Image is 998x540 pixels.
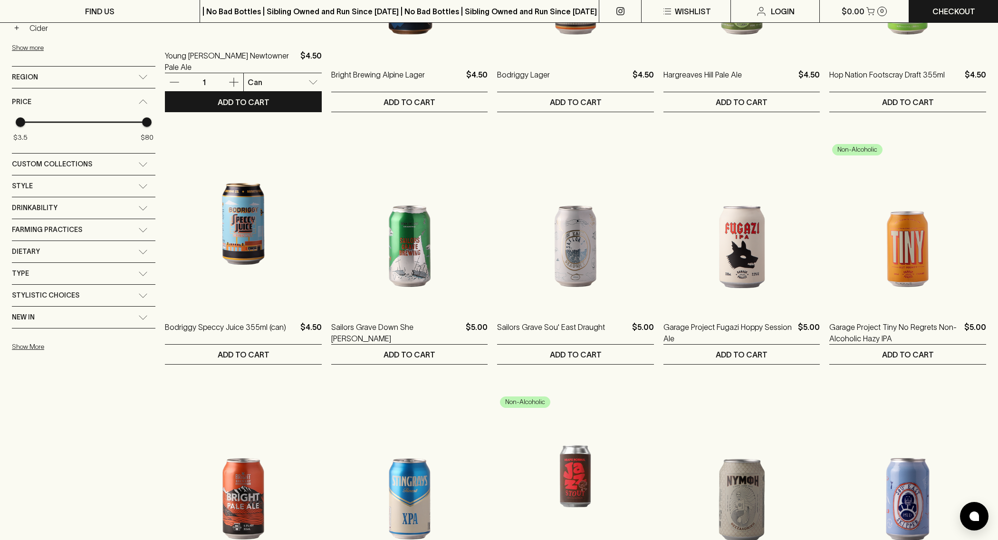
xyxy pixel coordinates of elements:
a: Bright Brewing Alpine Lager [331,69,425,92]
a: Hargreaves Hill Pale Ale [663,69,742,92]
button: ADD TO CART [497,92,654,112]
p: $5.00 [798,321,820,344]
div: Dietary [12,241,155,262]
img: Garage Project Tiny No Regrets Non-Alcoholic Hazy IPA [829,141,986,307]
a: Bodriggy Speccy Juice 355ml (can) [165,321,286,344]
a: Sailors Grave Down She [PERSON_NAME] [331,321,462,344]
span: Drinkability [12,202,58,214]
button: ADD TO CART [331,92,488,112]
span: Region [12,71,38,83]
button: ADD TO CART [165,92,322,112]
span: $80 [141,134,154,141]
p: $4.50 [300,50,322,73]
button: Show more [12,38,136,58]
p: Wishlist [675,6,711,17]
p: ADD TO CART [218,96,269,108]
span: Type [12,268,29,280]
p: ADD TO CART [384,96,435,108]
a: Cider [25,20,155,36]
button: ADD TO CART [663,92,820,112]
span: New In [12,311,35,323]
img: Sailors Grave Sou' East Draught [497,141,654,307]
p: $4.50 [466,69,488,92]
p: $4.50 [633,69,654,92]
p: $5.00 [466,321,488,344]
button: ADD TO CART [497,345,654,364]
p: ADD TO CART [550,96,602,108]
p: ADD TO CART [218,349,269,360]
p: $4.50 [965,69,986,92]
a: Sailors Grave Sou' East Draught [497,321,605,344]
p: $5.00 [964,321,986,344]
p: 0 [880,9,884,14]
div: New In [12,307,155,328]
span: Stylistic Choices [12,289,79,301]
button: ADD TO CART [829,92,986,112]
span: Dietary [12,246,40,258]
img: Bodriggy Speccy Juice 355ml (can) [165,141,322,307]
span: Custom Collections [12,158,92,170]
p: Can [248,77,262,88]
p: ADD TO CART [716,96,768,108]
p: ADD TO CART [882,349,934,360]
button: ADD TO CART [331,345,488,364]
a: Garage Project Tiny No Regrets Non-Alcoholic Hazy IPA [829,321,960,344]
div: Drinkability [12,197,155,219]
button: + [12,23,21,33]
a: Garage Project Fugazi Hoppy Session Ale [663,321,795,344]
p: FIND US [85,6,115,17]
p: ADD TO CART [550,349,602,360]
button: ADD TO CART [165,345,322,364]
div: Type [12,263,155,284]
p: 1 [193,77,216,87]
a: Hop Nation Footscray Draft 355ml [829,69,945,92]
span: Style [12,180,33,192]
a: Young [PERSON_NAME] Newtowner Pale Ale [165,50,297,73]
p: $5.00 [632,321,654,344]
p: $4.50 [798,69,820,92]
div: Price [12,88,155,116]
p: $4.50 [300,321,322,344]
img: Sailors Grave Down She Gose [331,141,488,307]
div: Region [12,67,155,88]
div: Can [244,73,322,92]
div: Stylistic Choices [12,285,155,306]
div: Style [12,175,155,197]
span: Price [12,96,31,108]
p: ADD TO CART [716,349,768,360]
p: Login [771,6,795,17]
p: Checkout [932,6,975,17]
div: Farming Practices [12,219,155,241]
p: ADD TO CART [882,96,934,108]
button: ADD TO CART [829,345,986,364]
button: Show More [12,337,136,357]
button: ADD TO CART [663,345,820,364]
div: Custom Collections [12,154,155,175]
span: Farming Practices [12,224,82,236]
a: Bodriggy Lager [497,69,550,92]
img: bubble-icon [969,511,979,521]
img: Garage Project Fugazi Hoppy Session Ale [663,141,820,307]
span: $3.5 [13,134,28,141]
p: ADD TO CART [384,349,435,360]
p: $0.00 [842,6,864,17]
